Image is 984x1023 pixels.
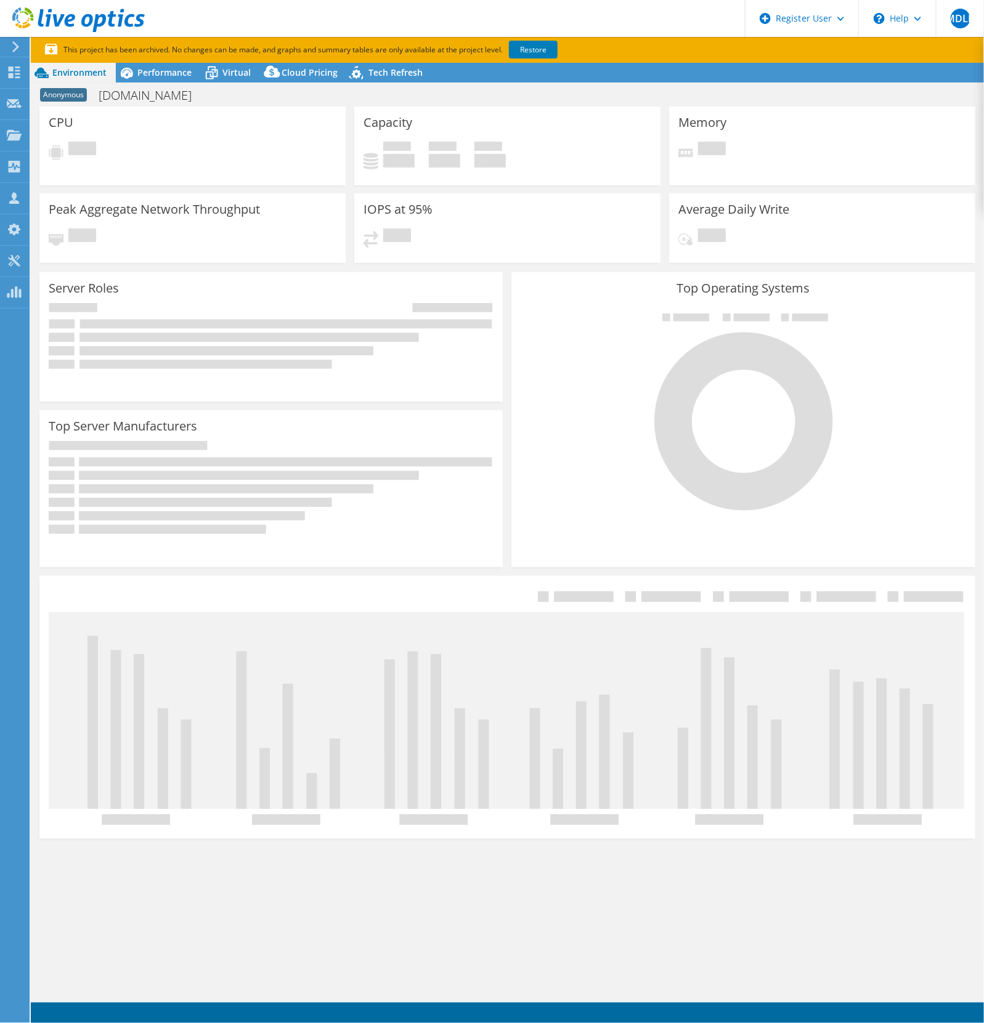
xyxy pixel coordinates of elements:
h3: Server Roles [49,281,119,295]
span: Pending [68,142,96,158]
p: This project has been archived. No changes can be made, and graphs and summary tables are only av... [45,43,649,57]
h4: 0 GiB [474,154,506,168]
h1: [DOMAIN_NAME] [93,89,211,102]
h4: 0 GiB [429,154,460,168]
span: Pending [383,228,411,245]
span: Environment [52,67,107,78]
span: Pending [698,142,726,158]
h3: CPU [49,116,73,129]
h3: Peak Aggregate Network Throughput [49,203,260,216]
h3: Top Operating Systems [521,281,966,295]
span: Virtual [222,67,251,78]
a: Restore [509,41,558,59]
h3: Top Server Manufacturers [49,419,197,433]
h3: Average Daily Write [678,203,789,216]
span: Cloud Pricing [282,67,338,78]
h3: IOPS at 95% [364,203,433,216]
span: Used [383,142,411,154]
span: Tech Refresh [368,67,423,78]
h4: 0 GiB [383,154,415,168]
span: Total [474,142,502,154]
h3: Memory [678,116,726,129]
span: Pending [68,228,96,245]
h3: Capacity [364,116,412,129]
svg: \n [874,13,885,24]
span: Free [429,142,457,154]
span: Anonymous [40,88,87,102]
span: MDLP [951,9,970,28]
span: Pending [698,228,726,245]
span: Performance [137,67,192,78]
